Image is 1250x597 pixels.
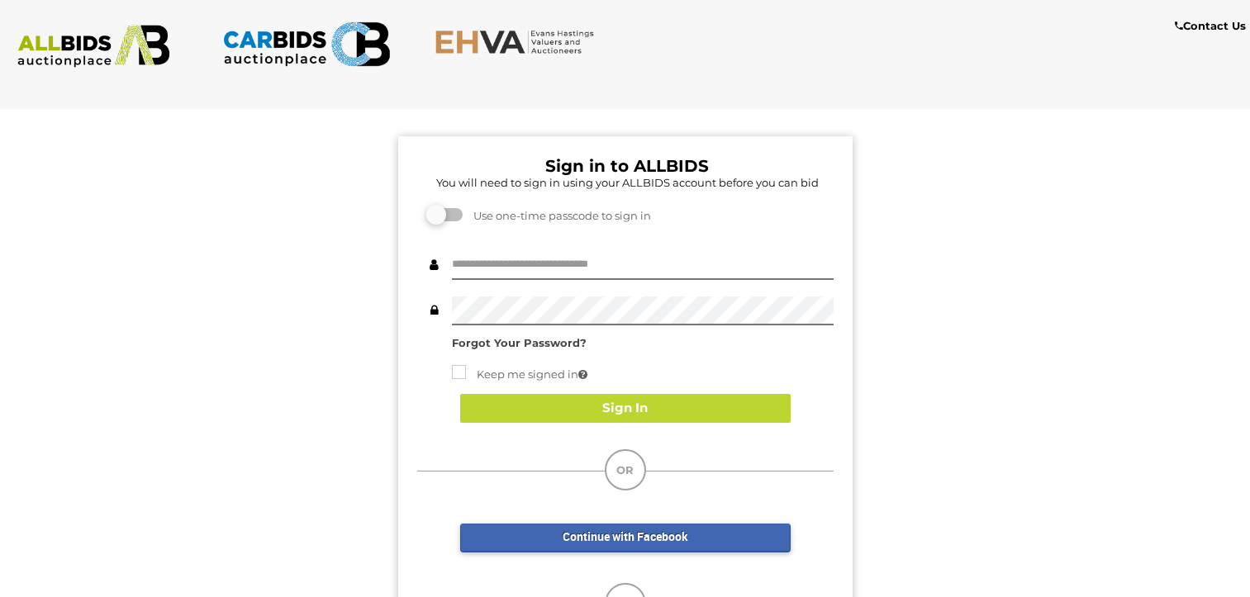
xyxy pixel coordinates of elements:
div: OR [605,449,646,490]
a: Contact Us [1175,17,1250,36]
img: ALLBIDS.com.au [9,25,178,68]
h5: You will need to sign in using your ALLBIDS account before you can bid [421,177,834,188]
b: Sign in to ALLBIDS [545,156,709,176]
b: Contact Us [1175,19,1246,32]
img: EHVA.com.au [435,29,603,54]
span: Use one-time passcode to sign in [465,209,651,222]
a: Continue with Facebook [460,524,791,552]
a: Forgot Your Password? [452,336,587,349]
button: Sign In [460,394,791,423]
img: CARBIDS.com.au [222,17,391,72]
label: Keep me signed in [452,365,587,384]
